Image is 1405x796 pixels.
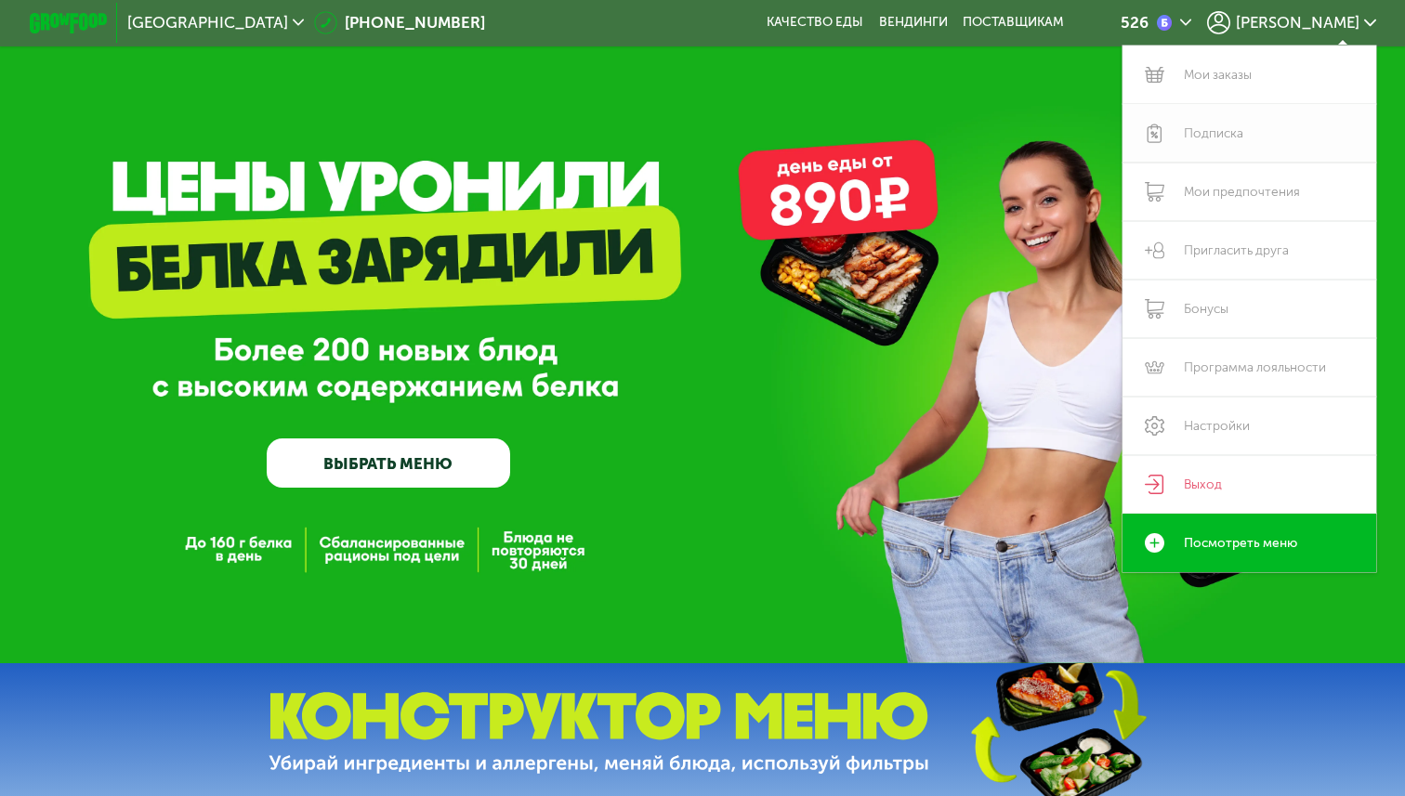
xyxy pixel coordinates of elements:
a: Программа лояльности [1123,338,1376,397]
a: Подписка [1123,104,1376,163]
div: 526 [1121,15,1149,31]
a: [PHONE_NUMBER] [314,11,486,34]
a: Пригласить друга [1123,221,1376,280]
a: Настройки [1123,397,1376,455]
a: Выход [1123,455,1376,514]
a: Бонусы [1123,280,1376,338]
a: Вендинги [879,15,948,31]
a: Мои предпочтения [1123,163,1376,221]
span: [GEOGRAPHIC_DATA] [127,15,288,31]
a: Мои заказы [1123,46,1376,104]
div: поставщикам [963,15,1064,31]
span: [PERSON_NAME] [1236,15,1359,31]
a: ВЫБРАТЬ МЕНЮ [267,438,509,487]
a: Посмотреть меню [1123,514,1376,572]
a: Качество еды [767,15,863,31]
